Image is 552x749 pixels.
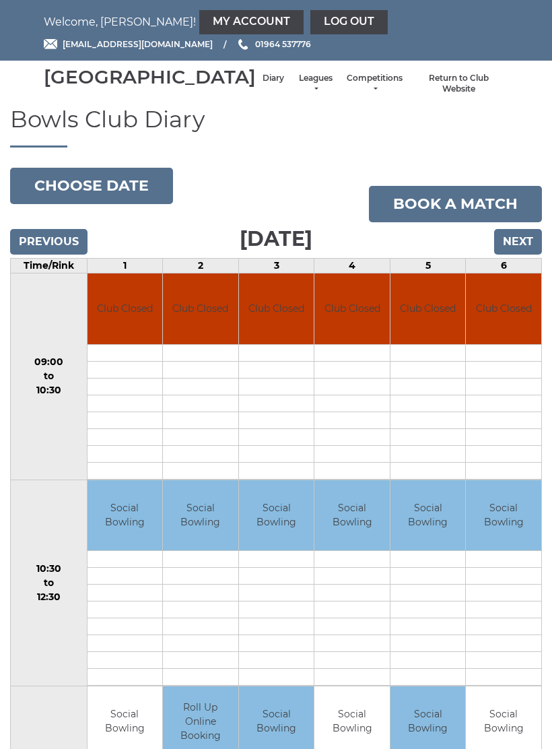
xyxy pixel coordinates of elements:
[466,480,541,551] td: Social Bowling
[390,273,466,344] td: Club Closed
[163,273,238,344] td: Club Closed
[163,480,238,551] td: Social Bowling
[11,273,88,480] td: 09:00 to 10:30
[314,480,390,551] td: Social Bowling
[390,480,466,551] td: Social Bowling
[255,39,311,49] span: 01964 537776
[347,73,403,95] a: Competitions
[11,480,88,686] td: 10:30 to 12:30
[88,480,163,551] td: Social Bowling
[238,259,314,273] td: 3
[10,168,173,204] button: Choose date
[87,259,163,273] td: 1
[238,39,248,50] img: Phone us
[298,73,333,95] a: Leagues
[10,229,88,255] input: Previous
[416,73,502,95] a: Return to Club Website
[10,107,542,148] h1: Bowls Club Diary
[390,259,466,273] td: 5
[314,273,390,344] td: Club Closed
[44,67,256,88] div: [GEOGRAPHIC_DATA]
[199,10,304,34] a: My Account
[63,39,213,49] span: [EMAIL_ADDRESS][DOMAIN_NAME]
[466,273,541,344] td: Club Closed
[239,273,314,344] td: Club Closed
[369,186,542,222] a: Book a match
[44,10,508,34] nav: Welcome, [PERSON_NAME]!
[44,38,213,51] a: Email [EMAIL_ADDRESS][DOMAIN_NAME]
[163,259,239,273] td: 2
[88,273,163,344] td: Club Closed
[44,39,57,49] img: Email
[466,259,542,273] td: 6
[263,73,284,84] a: Diary
[314,259,390,273] td: 4
[494,229,542,255] input: Next
[236,38,311,51] a: Phone us 01964 537776
[239,480,314,551] td: Social Bowling
[11,259,88,273] td: Time/Rink
[310,10,388,34] a: Log out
